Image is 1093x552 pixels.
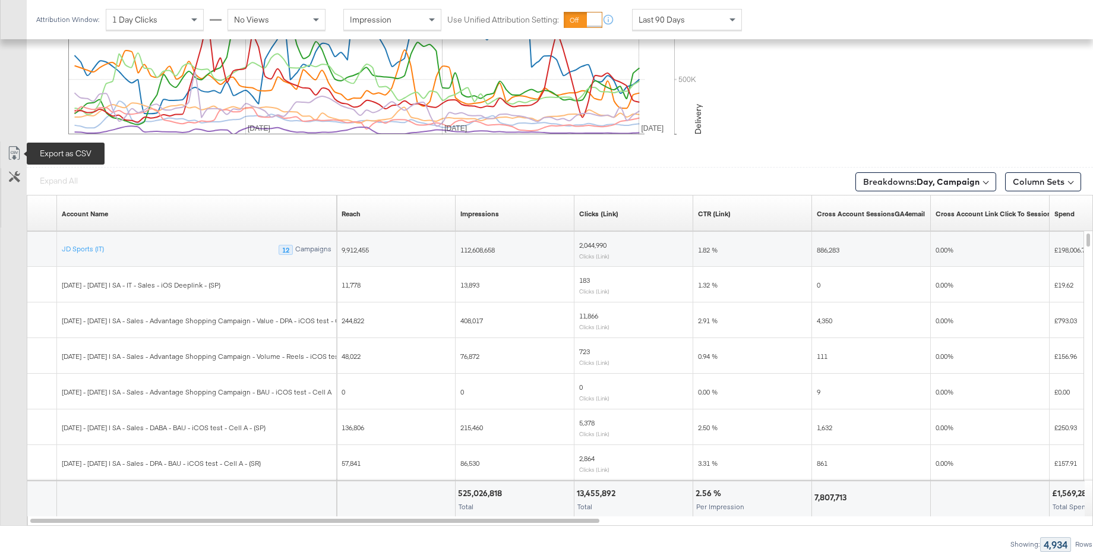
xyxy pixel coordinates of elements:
[936,423,953,432] span: 0.00%
[936,316,953,325] span: 0.00%
[817,387,820,396] span: 9
[698,245,718,254] span: 1.82 %
[579,288,609,295] sub: Clicks (Link)
[62,280,220,289] span: [DATE] - [DATE] | SA - IT - Sales - iOS Deeplink - (SP)
[1054,209,1075,219] div: Spend
[295,245,332,256] div: Campaigns
[1005,172,1081,191] button: Column Sets
[460,209,499,219] a: The number of times your ad was served. On mobile apps an ad is counted as served the first time ...
[234,14,269,25] span: No Views
[698,316,718,325] span: 2.91 %
[696,488,725,499] div: 2.56 %
[579,209,618,219] div: Clicks (Link)
[342,209,361,219] div: Reach
[817,352,827,361] span: 111
[62,209,108,219] a: Your ad account name
[698,352,718,361] span: 0.94 %
[460,459,479,468] span: 86,530
[917,176,980,187] b: Day, Campaign
[36,15,100,24] div: Attribution Window:
[936,387,953,396] span: 0.00%
[817,209,925,219] div: Cross Account SessionsGA4email
[342,387,345,396] span: 0
[579,209,618,219] a: The number of clicks on links appearing on your ad or Page that direct people to your sites off F...
[814,492,850,503] div: 7,807,713
[342,209,361,219] a: The number of people your ad was served to.
[577,488,619,499] div: 13,455,892
[579,311,598,320] span: 11,866
[579,323,609,330] sub: Clicks (Link)
[698,387,718,396] span: 0.00 %
[817,209,925,219] a: Describe this metric
[579,241,606,250] span: 2,044,990
[62,244,104,254] a: JD Sports (IT)
[817,316,832,325] span: 4,350
[698,280,718,289] span: 1.32 %
[62,387,331,396] span: [DATE] - [DATE] | SA - Sales - Advantage Shopping Campaign - BAU - iCOS test - Cell A
[579,395,609,402] sub: Clicks (Link)
[579,418,595,427] span: 5,378
[342,459,361,468] span: 57,841
[460,316,483,325] span: 408,017
[1075,540,1093,548] div: Rows
[579,276,590,285] span: 183
[579,454,595,463] span: 2,864
[458,488,506,499] div: 525,026,818
[460,209,499,219] div: Impressions
[579,347,590,356] span: 723
[62,316,354,325] span: [DATE] - [DATE] | SA - Sales - Advantage Shopping Campaign - Value - DPA - iCOS test - Cell B
[693,104,703,134] text: Delivery
[342,316,364,325] span: 244,822
[863,176,980,188] span: Breakdowns:
[698,209,731,219] div: CTR (Link)
[936,352,953,361] span: 0.00%
[62,209,108,219] div: Account Name
[460,387,464,396] span: 0
[698,459,718,468] span: 3.31 %
[817,280,820,289] span: 0
[460,280,479,289] span: 13,893
[579,383,583,392] span: 0
[936,280,953,289] span: 0.00%
[62,423,266,432] span: [DATE] - [DATE] | SA - Sales - DABA - BAU - iCOS test - Cell A - (SP)
[579,359,609,366] sub: Clicks (Link)
[459,502,473,511] span: Total
[460,245,495,254] span: 112,608,658
[112,14,157,25] span: 1 Day Clicks
[1040,537,1071,552] div: 4,934
[62,352,366,361] span: [DATE] - [DATE] | SA - Sales - Advantage Shopping Campaign - Volume - Reels - iCOS test - Cell B
[1010,540,1040,548] div: Showing:
[342,280,361,289] span: 11,778
[817,245,839,254] span: 886,283
[579,430,609,437] sub: Clicks (Link)
[342,423,364,432] span: 136,806
[817,423,832,432] span: 1,632
[579,466,609,473] sub: Clicks (Link)
[1053,502,1090,511] span: Total Spend
[639,14,685,25] span: Last 90 Days
[342,245,369,254] span: 9,912,455
[460,423,483,432] span: 215,460
[279,245,293,256] div: 12
[350,14,391,25] span: Impression
[342,352,361,361] span: 48,022
[936,245,953,254] span: 0.00%
[698,209,731,219] a: The number of clicks received on a link in your ad divided by the number of impressions.
[577,502,592,511] span: Total
[62,459,261,468] span: [DATE] - [DATE] | SA - Sales - DPA - BAU - iCOS test - Cell A - (SR)
[1054,209,1075,219] a: The total amount spent to date.
[698,423,718,432] span: 2.50 %
[817,459,827,468] span: 861
[855,172,996,191] button: Breakdowns:Day, Campaign
[447,14,559,26] label: Use Unified Attribution Setting:
[936,209,1085,219] a: Cross Account Link Click To Session Ratio GA4
[460,352,479,361] span: 76,872
[936,459,953,468] span: 0.00%
[696,502,744,511] span: Per Impression
[579,253,609,260] sub: Clicks (Link)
